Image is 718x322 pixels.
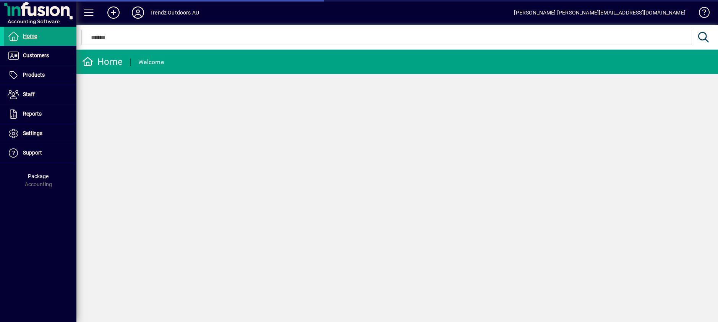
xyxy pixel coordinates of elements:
a: Settings [4,124,76,143]
div: Home [82,56,123,68]
a: Knowledge Base [693,2,708,26]
span: Home [23,33,37,39]
a: Support [4,143,76,163]
div: Welcome [138,56,164,68]
a: Staff [4,85,76,104]
a: Reports [4,105,76,124]
span: Package [28,173,49,179]
span: Customers [23,52,49,58]
button: Add [101,6,126,19]
span: Support [23,150,42,156]
span: Reports [23,111,42,117]
div: Trendz Outdoors AU [150,6,199,19]
a: Customers [4,46,76,65]
span: Products [23,72,45,78]
button: Profile [126,6,150,19]
div: [PERSON_NAME] [PERSON_NAME][EMAIL_ADDRESS][DOMAIN_NAME] [514,6,686,19]
a: Products [4,66,76,85]
span: Staff [23,91,35,97]
span: Settings [23,130,42,136]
